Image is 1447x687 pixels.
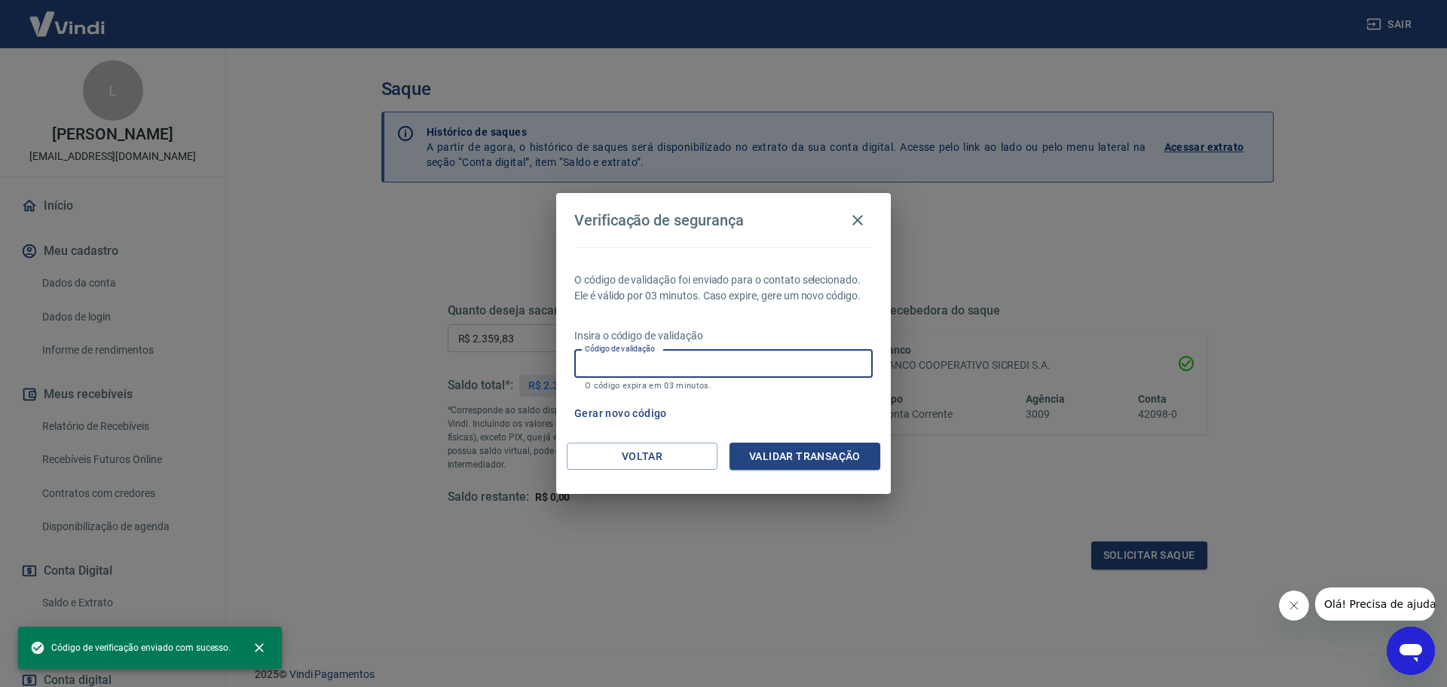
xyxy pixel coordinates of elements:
p: Insira o código de validação [574,328,873,344]
p: O código de validação foi enviado para o contato selecionado. Ele é válido por 03 minutos. Caso e... [574,272,873,304]
h4: Verificação de segurança [574,211,744,229]
button: Validar transação [730,443,880,471]
iframe: Botão para abrir a janela de mensagens [1387,627,1435,675]
button: close [243,631,276,664]
iframe: Mensagem da empresa [1315,587,1435,621]
span: Olá! Precisa de ajuda? [9,11,127,23]
iframe: Fechar mensagem [1279,590,1309,621]
button: Gerar novo código [568,400,673,428]
span: Código de verificação enviado com sucesso. [30,640,231,655]
label: Código de validação [585,343,655,354]
p: O código expira em 03 minutos. [585,381,862,391]
button: Voltar [567,443,717,471]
